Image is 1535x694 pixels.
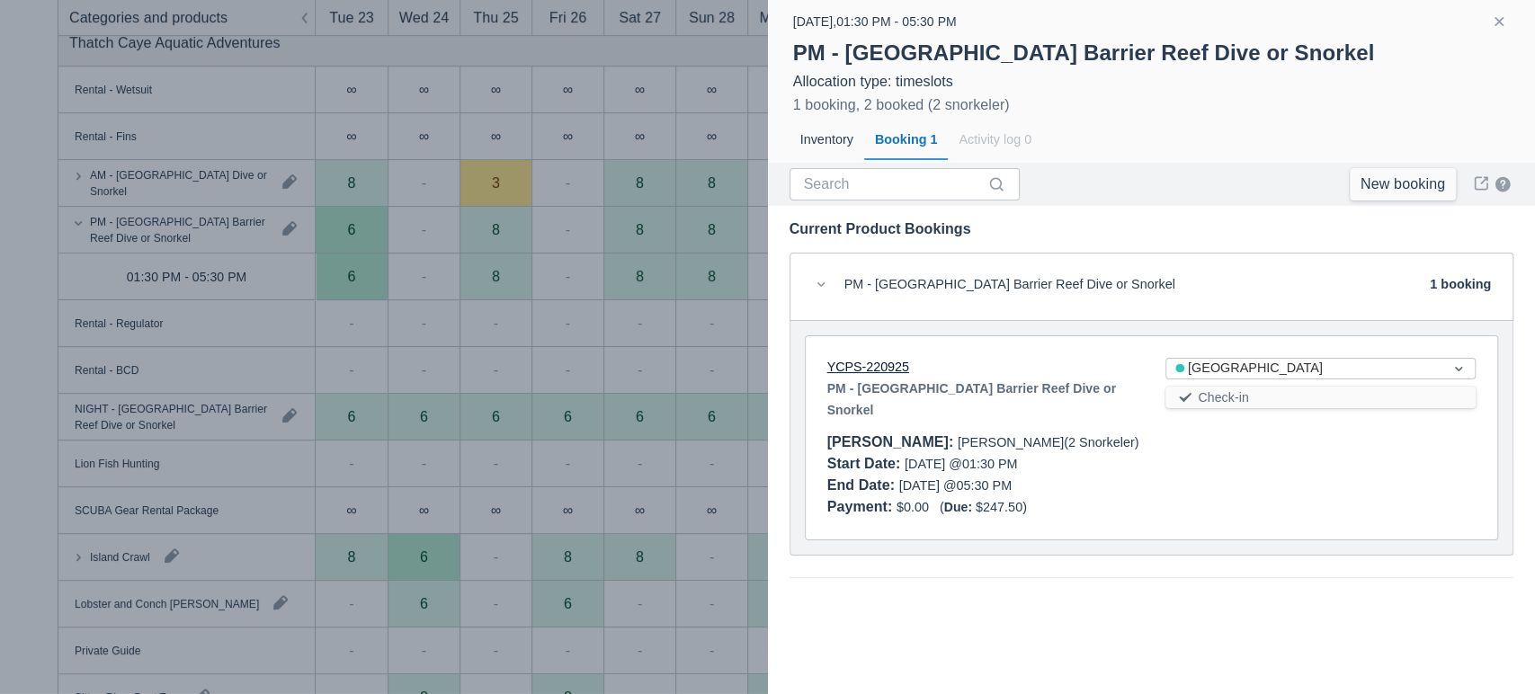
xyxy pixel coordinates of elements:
div: $0.00 [827,496,1477,518]
div: [DATE] @ 05:30 PM [827,475,1138,496]
a: YCPS-220925 [827,360,909,374]
div: [DATE] @ 01:30 PM [827,453,1138,475]
div: Due: [944,500,976,514]
div: Start Date : [827,456,905,471]
div: Current Product Bookings [790,220,1514,238]
span: ( $247.50 ) [940,500,1027,514]
strong: PM - [GEOGRAPHIC_DATA] Barrier Reef Dive or Snorkel [793,40,1375,65]
div: Inventory [790,120,864,161]
div: Payment : [827,499,897,514]
div: Booking 1 [864,120,949,161]
strong: PM - [GEOGRAPHIC_DATA] Barrier Reef Dive or Snorkel [827,378,1138,421]
a: New booking [1350,168,1456,200]
div: 1 booking, 2 booked (2 snorkeler) [793,94,1010,116]
button: Check-in [1165,387,1476,408]
div: PM - [GEOGRAPHIC_DATA] Barrier Reef Dive or Snorkel [844,275,1175,299]
div: [PERSON_NAME] (2 Snorkeler) [827,432,1477,453]
div: End Date : [827,477,899,493]
input: Search [804,168,984,200]
div: [GEOGRAPHIC_DATA] [1175,359,1433,378]
div: [PERSON_NAME] : [827,434,958,449]
div: 1 booking [1430,275,1491,299]
div: [DATE] , 01:30 PM - 05:30 PM [793,11,957,32]
span: Dropdown icon [1450,360,1468,378]
div: Allocation type: timeslots [793,73,1511,91]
